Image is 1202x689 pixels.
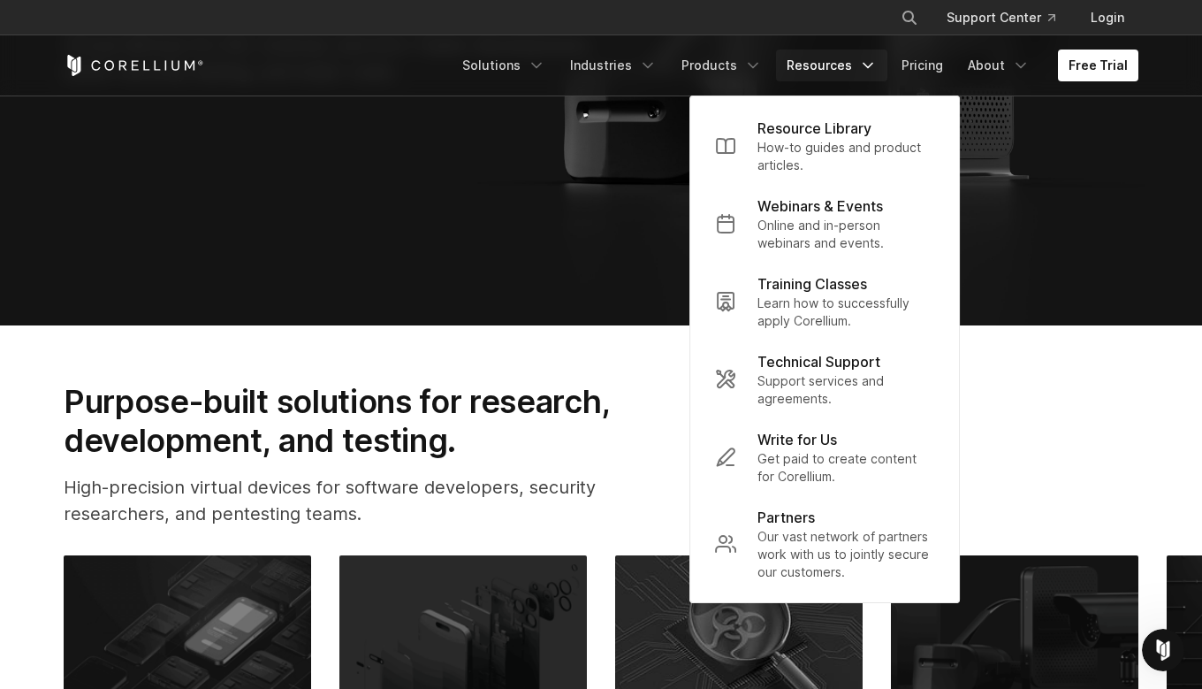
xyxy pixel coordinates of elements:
p: Support services and agreements. [757,372,934,408]
a: Partners Our vast network of partners work with us to jointly secure our customers. [701,496,948,592]
p: Training Classes [757,273,867,295]
p: Resource Library [757,118,871,139]
a: Resources [776,50,887,81]
button: Search [894,2,925,34]
p: Webinars & Events [757,195,883,217]
a: Industries [559,50,667,81]
p: Online and in-person webinars and events. [757,217,934,252]
p: How-to guides and product articles. [757,139,934,174]
iframe: Intercom live chat [1142,629,1184,671]
p: Technical Support [757,351,880,372]
a: Login [1076,2,1138,34]
p: Write for Us [757,429,837,450]
div: Navigation Menu [452,50,1138,81]
a: Free Trial [1058,50,1138,81]
a: Support Center [932,2,1069,34]
p: High-precision virtual devices for software developers, security researchers, and pentesting teams. [64,474,666,527]
a: Products [671,50,772,81]
h2: Purpose-built solutions for research, development, and testing. [64,382,666,461]
div: Navigation Menu [879,2,1138,34]
p: Our vast network of partners work with us to jointly secure our customers. [757,528,934,581]
a: About [957,50,1040,81]
a: Write for Us Get paid to create content for Corellium. [701,418,948,496]
a: Training Classes Learn how to successfully apply Corellium. [701,263,948,341]
a: Technical Support Support services and agreements. [701,341,948,418]
p: Get paid to create content for Corellium. [757,450,934,486]
a: Resource Library How-to guides and product articles. [701,107,948,185]
a: Corellium Home [64,55,204,76]
a: Pricing [891,50,954,81]
a: Solutions [452,50,556,81]
a: Webinars & Events Online and in-person webinars and events. [701,185,948,263]
p: Learn how to successfully apply Corellium. [757,295,934,330]
p: Partners [757,507,815,528]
